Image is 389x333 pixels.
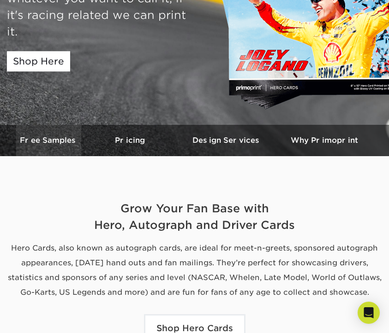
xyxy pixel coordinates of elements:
h3: Design Services [178,136,275,145]
a: Shop Here [7,51,70,71]
a: Design Services [178,125,275,156]
a: Why Primoprint [275,125,373,156]
a: Free Samples [16,125,81,156]
h3: Pricing [81,136,179,145]
h3: Free Samples [16,136,81,145]
h2: Grow Your Fan Base with Hero, Autograph and Driver Cards [7,200,382,234]
h3: Why Primoprint [275,136,373,145]
p: Hero Cards, also known as autograph cards, are ideal for meet-n-greets, sponsored autograph appea... [7,241,382,300]
div: Open Intercom Messenger [358,302,380,324]
a: Pricing [81,125,179,156]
